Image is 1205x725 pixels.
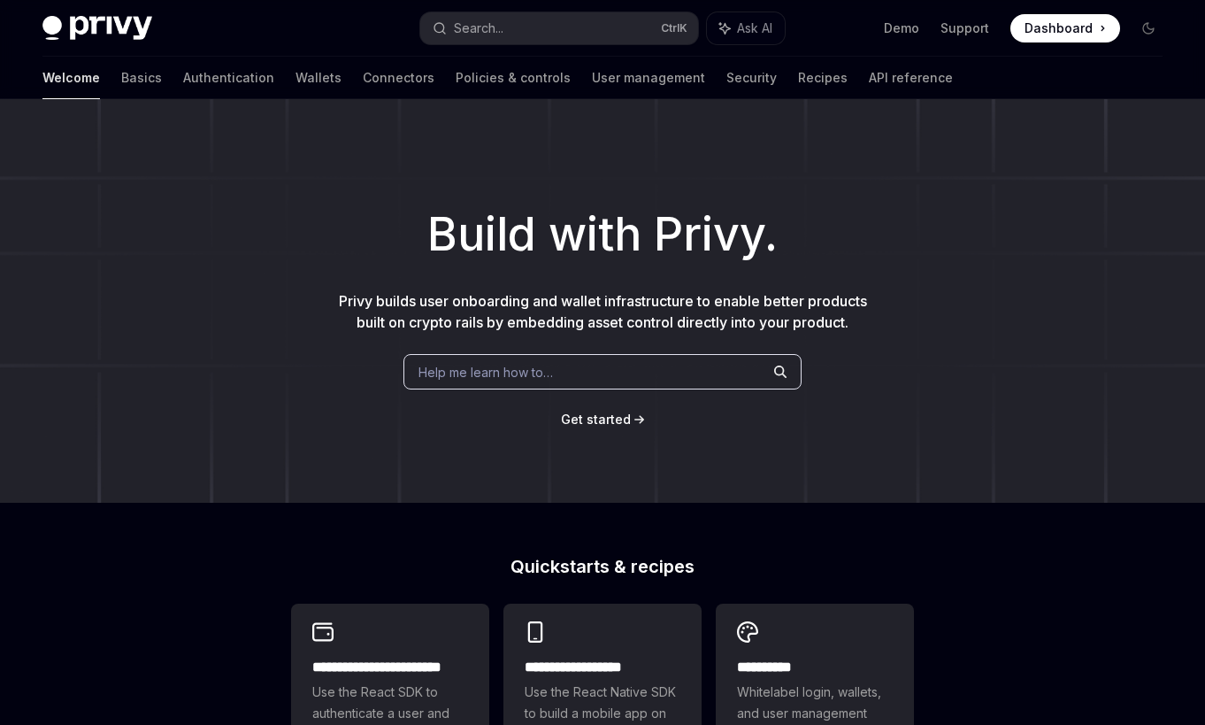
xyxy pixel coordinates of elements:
[737,19,772,37] span: Ask AI
[28,200,1177,269] h1: Build with Privy.
[42,57,100,99] a: Welcome
[1010,14,1120,42] a: Dashboard
[1025,19,1093,37] span: Dashboard
[418,363,553,382] span: Help me learn how to…
[295,57,342,99] a: Wallets
[183,57,274,99] a: Authentication
[456,57,571,99] a: Policies & controls
[940,19,989,37] a: Support
[592,57,705,99] a: User management
[726,57,777,99] a: Security
[561,411,631,428] a: Get started
[339,292,867,331] span: Privy builds user onboarding and wallet infrastructure to enable better products built on crypto ...
[707,12,785,44] button: Ask AI
[121,57,162,99] a: Basics
[454,18,503,39] div: Search...
[561,412,631,427] span: Get started
[291,558,914,575] h2: Quickstarts & recipes
[42,16,152,41] img: dark logo
[884,19,919,37] a: Demo
[798,57,848,99] a: Recipes
[363,57,434,99] a: Connectors
[420,12,697,44] button: Search...CtrlK
[869,57,953,99] a: API reference
[1134,14,1163,42] button: Toggle dark mode
[661,21,687,35] span: Ctrl K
